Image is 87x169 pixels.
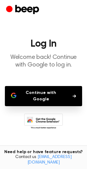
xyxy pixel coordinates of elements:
button: Continue with Google [5,86,82,106]
a: Beep [6,4,41,16]
h1: Log In [5,39,82,49]
span: Contact us [4,155,83,165]
p: Welcome back! Continue with Google to log in. [5,54,82,69]
a: [EMAIL_ADDRESS][DOMAIN_NAME] [27,155,72,165]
